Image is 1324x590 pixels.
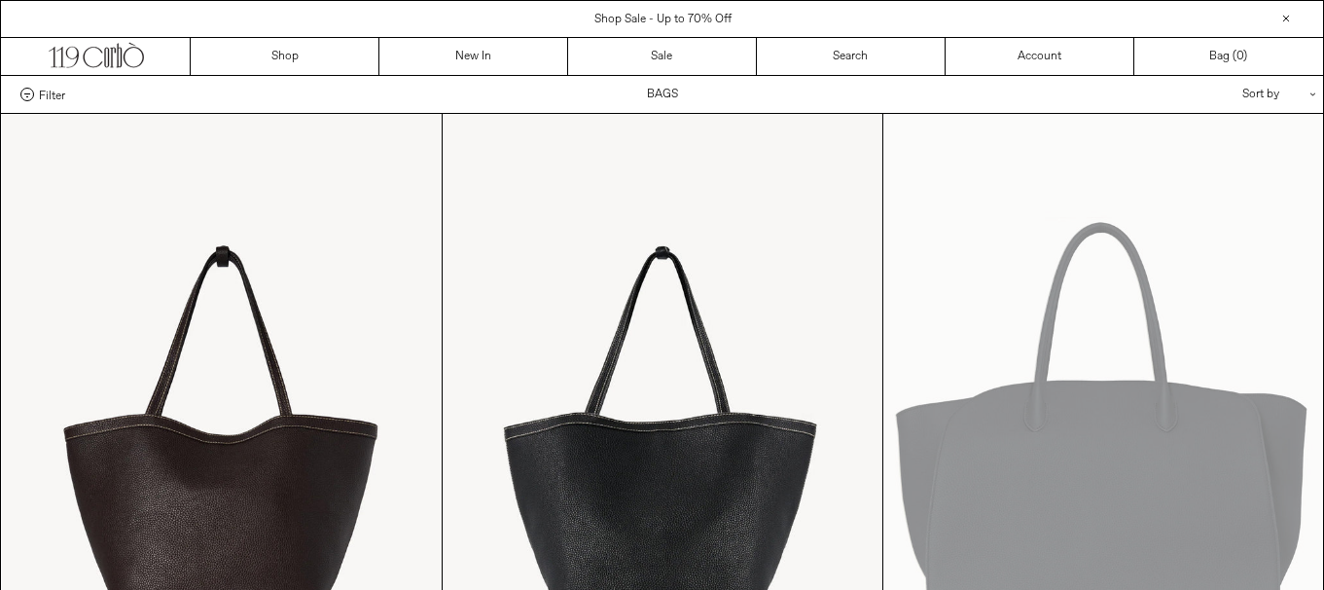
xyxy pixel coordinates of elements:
[946,38,1134,75] a: Account
[379,38,568,75] a: New In
[594,12,732,27] a: Shop Sale - Up to 70% Off
[1236,48,1247,65] span: )
[191,38,379,75] a: Shop
[1128,76,1304,113] div: Sort by
[39,88,65,101] span: Filter
[1134,38,1323,75] a: Bag ()
[757,38,946,75] a: Search
[568,38,757,75] a: Sale
[1236,49,1243,64] span: 0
